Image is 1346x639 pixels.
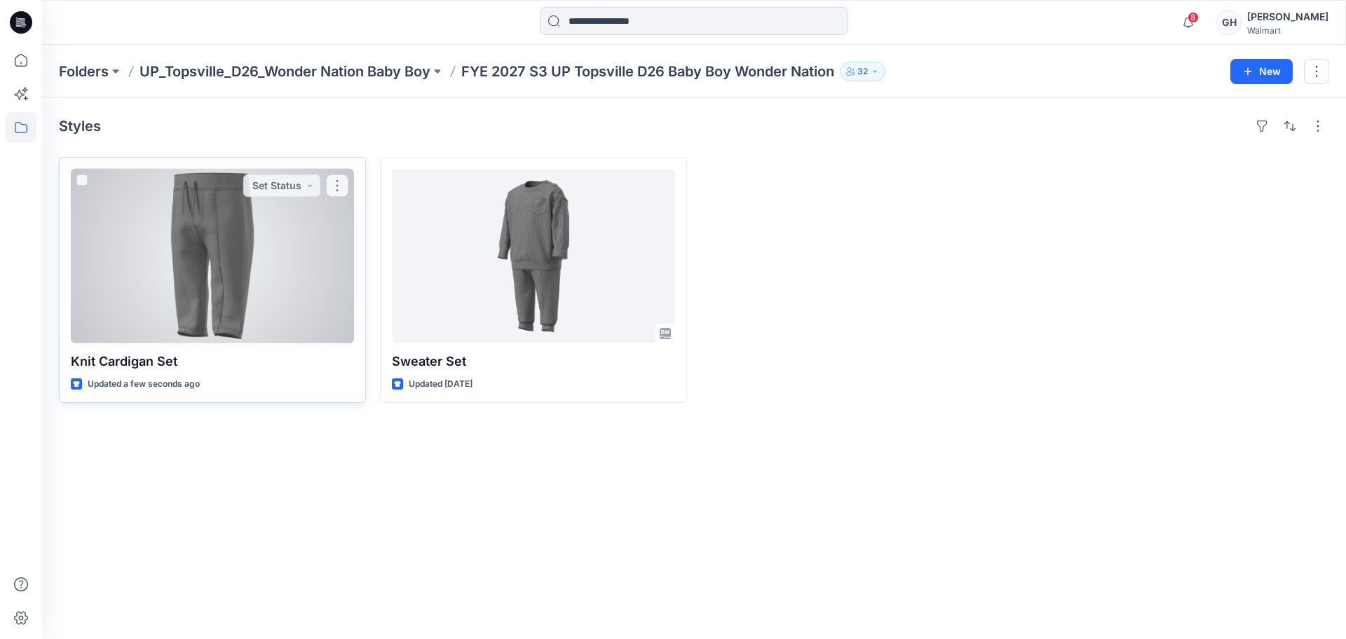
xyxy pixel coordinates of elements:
p: Sweater Set [392,352,675,371]
button: New [1230,59,1293,84]
a: Folders [59,62,109,81]
p: Updated [DATE] [409,377,473,392]
div: Walmart [1247,25,1328,36]
a: Sweater Set [392,169,675,343]
p: FYE 2027 S3 UP Topsville D26 Baby Boy Wonder Nation [461,62,834,81]
p: 32 [857,64,868,79]
div: GH [1216,10,1242,35]
p: Knit Cardigan Set [71,352,354,371]
button: 32 [840,62,885,81]
h4: Styles [59,118,101,135]
span: 8 [1188,12,1199,23]
a: UP_Topsville_D26_Wonder Nation Baby Boy [140,62,430,81]
p: Updated a few seconds ago [88,377,200,392]
div: [PERSON_NAME] [1247,8,1328,25]
a: Knit Cardigan Set [71,169,354,343]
